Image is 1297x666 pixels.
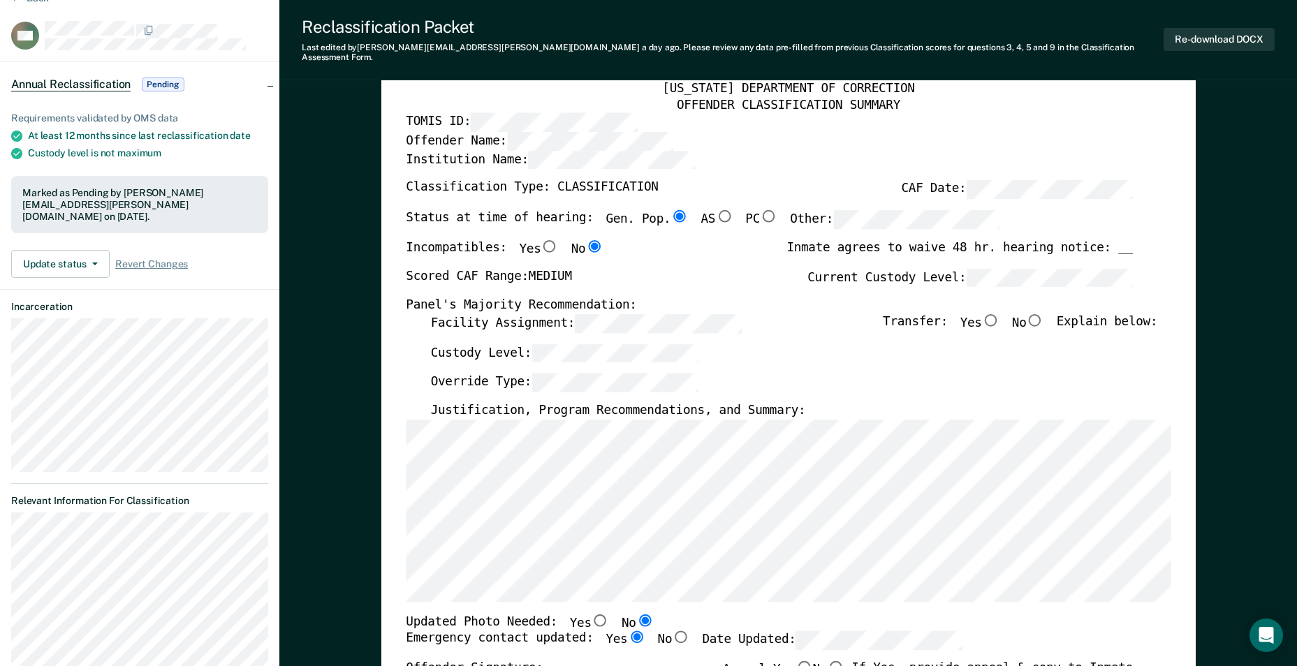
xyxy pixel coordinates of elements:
[636,614,654,626] input: No
[142,77,184,91] span: Pending
[302,43,1164,63] div: Last edited by [PERSON_NAME][EMAIL_ADDRESS][PERSON_NAME][DOMAIN_NAME] . Please review any data pr...
[406,97,1171,113] div: OFFENDER CLASSIFICATION SUMMARY
[406,81,1171,97] div: [US_STATE] DEPARTMENT OF CORRECTION
[532,343,698,362] input: Custody Level:
[585,239,603,252] input: No
[591,614,609,626] input: Yes
[117,147,161,158] span: maximum
[760,210,778,223] input: PC
[1164,28,1275,51] button: Re-download DOCX
[715,210,733,223] input: AS
[745,210,777,229] label: PC
[406,132,673,151] label: Offender Name:
[406,268,571,287] label: Scored CAF Range: MEDIUM
[406,297,1133,313] div: Panel's Majority Recommendation:
[430,343,698,362] label: Custody Level:
[672,631,690,644] input: No
[406,180,658,199] label: Classification Type: CLASSIFICATION
[642,43,680,52] span: a day ago
[671,210,689,223] input: Gen. Pop.
[790,210,999,229] label: Other:
[406,631,962,661] div: Emergency contact updated:
[28,130,268,142] div: At least 12 months since last reclassification
[701,210,733,229] label: AS
[507,132,673,151] input: Offender Name:
[406,210,999,240] div: Status at time of hearing:
[901,180,1132,199] label: CAF Date:
[833,210,999,229] input: Other:
[115,258,188,270] span: Revert Changes
[807,268,1133,287] label: Current Custody Level:
[11,250,110,278] button: Update status
[406,113,637,132] label: TOMIS ID:
[11,495,268,507] dt: Relevant Information For Classification
[1026,313,1044,326] input: No
[571,239,603,257] label: No
[883,313,1157,343] div: Transfer: Explain below:
[786,239,1132,268] div: Inmate agrees to waive 48 hr. hearing notice: __
[532,373,698,392] input: Override Type:
[796,631,962,650] input: Date Updated:
[302,17,1164,37] div: Reclassification Packet
[606,631,645,650] label: Yes
[519,239,558,257] label: Yes
[11,77,131,91] span: Annual Reclassification
[702,631,962,650] label: Date Updated:
[657,631,689,650] label: No
[569,614,608,631] label: Yes
[622,614,654,631] label: No
[1250,619,1283,652] div: Open Intercom Messenger
[430,403,805,419] label: Justification, Program Recommendations, and Summary:
[230,130,250,141] span: date
[981,313,999,326] input: Yes
[575,313,741,332] input: Facility Assignment:
[406,239,603,268] div: Incompatibles:
[28,147,268,159] div: Custody level is not
[471,113,637,132] input: TOMIS ID:
[11,112,268,124] div: Requirements validated by OMS data
[960,313,999,332] label: Yes
[406,151,695,170] label: Institution Name:
[627,631,645,644] input: Yes
[1012,313,1044,332] label: No
[966,268,1132,287] input: Current Custody Level:
[541,239,559,252] input: Yes
[966,180,1132,199] input: CAF Date:
[430,313,741,332] label: Facility Assignment:
[406,614,654,631] div: Updated Photo Needed:
[529,151,695,170] input: Institution Name:
[11,301,268,313] dt: Incarceration
[22,187,257,222] div: Marked as Pending by [PERSON_NAME][EMAIL_ADDRESS][PERSON_NAME][DOMAIN_NAME] on [DATE].
[606,210,688,229] label: Gen. Pop.
[430,373,698,392] label: Override Type:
